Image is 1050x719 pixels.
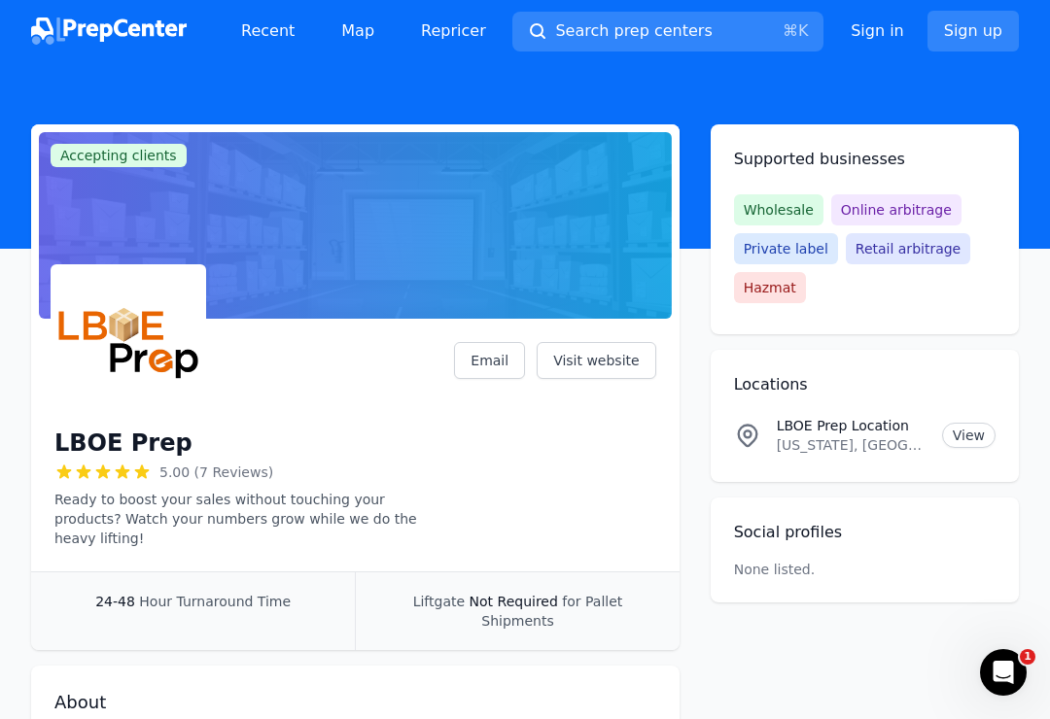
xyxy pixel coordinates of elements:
[783,21,798,40] kbd: ⌘
[159,462,273,482] span: 5.00 (7 Reviews)
[512,12,823,51] button: Search prep centers⌘K
[734,560,816,579] p: None listed.
[851,19,904,43] a: Sign in
[405,12,502,51] a: Repricer
[927,11,1019,51] a: Sign up
[54,490,454,548] p: Ready to boost your sales without touching your products? Watch your numbers grow while we do the...
[734,194,823,225] span: Wholesale
[734,521,996,544] h2: Social profiles
[413,594,465,609] span: Liftgate
[777,416,927,435] p: LBOE Prep Location
[1020,649,1035,665] span: 1
[831,194,962,225] span: Online arbitrage
[54,268,202,416] img: LBOE Prep
[226,12,310,51] a: Recent
[54,689,656,716] h2: About
[454,342,525,379] a: Email
[54,428,192,459] h1: LBOE Prep
[777,435,927,455] p: [US_STATE], [GEOGRAPHIC_DATA]
[734,148,996,171] h2: Supported businesses
[980,649,1027,696] iframe: Intercom live chat
[846,233,970,264] span: Retail arbitrage
[470,594,558,609] span: Not Required
[326,12,390,51] a: Map
[734,272,806,303] span: Hazmat
[555,19,712,43] span: Search prep centers
[798,21,809,40] kbd: K
[31,17,187,45] img: PrepCenter
[139,594,291,609] span: Hour Turnaround Time
[537,342,656,379] a: Visit website
[734,373,996,396] h2: Locations
[734,233,838,264] span: Private label
[942,423,996,448] a: View
[95,594,135,609] span: 24-48
[51,144,187,167] span: Accepting clients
